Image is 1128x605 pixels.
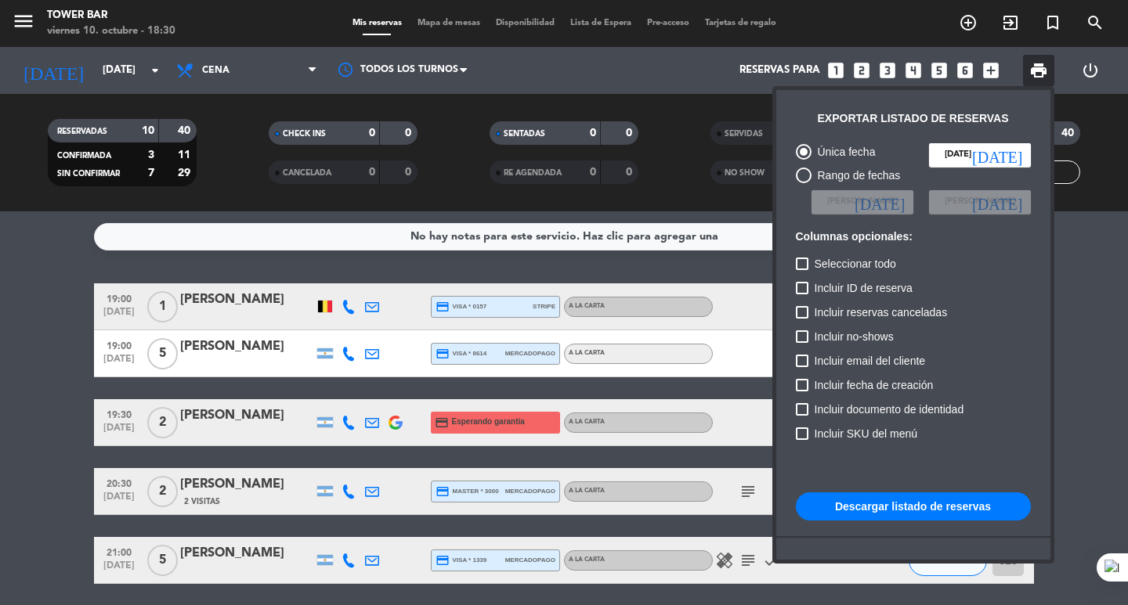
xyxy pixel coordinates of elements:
[827,195,898,209] span: [PERSON_NAME]
[815,400,964,419] span: Incluir documento de identidad
[812,167,901,185] div: Rango de fechas
[815,279,913,297] span: Incluir ID de reserva
[815,254,896,273] span: Seleccionar todo
[818,110,1009,128] div: Exportar listado de reservas
[972,147,1022,163] i: [DATE]
[945,195,1015,209] span: [PERSON_NAME]
[796,492,1031,520] button: Descargar listado de reservas
[815,424,918,443] span: Incluir SKU del menú
[796,230,1031,243] h6: Columnas opcionales:
[972,194,1022,210] i: [DATE]
[812,143,876,161] div: Única fecha
[815,303,948,322] span: Incluir reservas canceladas
[1029,61,1048,80] span: print
[815,327,894,346] span: Incluir no-shows
[815,376,934,394] span: Incluir fecha de creación
[855,194,905,210] i: [DATE]
[815,351,926,370] span: Incluir email del cliente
